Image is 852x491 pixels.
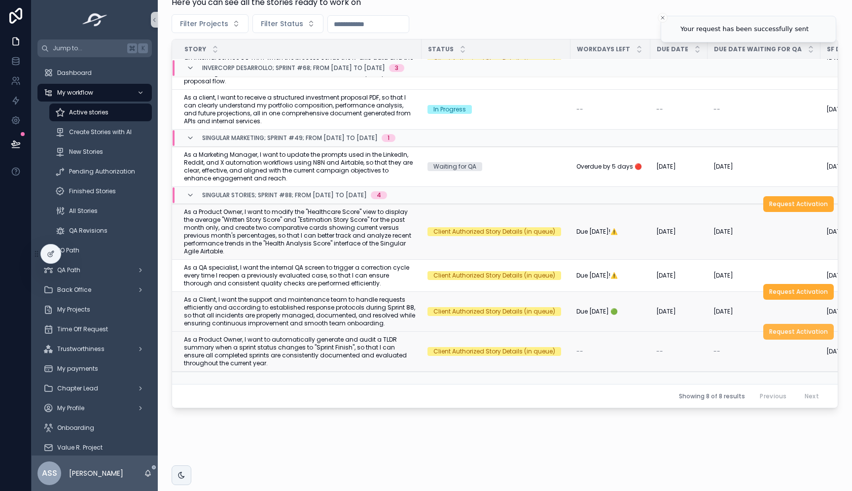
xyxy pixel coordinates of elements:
span: K [139,44,147,52]
span: Due [DATE]!⚠️ [576,228,618,236]
a: Pending Authorization [49,163,152,180]
a: [DATE] [713,228,815,236]
button: Request Activation [763,284,834,300]
a: Client Authorized Story Details (in queue) [427,227,565,236]
span: Filter Status [261,19,303,29]
span: Filter Projects [180,19,228,29]
span: [DATE] [656,228,676,236]
span: [DATE] [826,105,846,113]
span: Dashboard [57,69,92,77]
div: Waiting for QA [433,162,476,171]
p: [PERSON_NAME] [69,468,123,478]
div: scrollable content [32,57,158,456]
a: [DATE] [713,272,815,280]
span: -- [656,348,663,355]
span: Create Stories with AI [69,128,132,136]
span: Onboarding [57,424,94,432]
button: Select Button [252,14,323,33]
span: My workflow [57,89,93,97]
a: As a QA specialist, I want the internal QA screen to trigger a correction cycle every time I reop... [184,264,416,287]
span: Singular Marketing; Sprint #49; From [DATE] to [DATE] [202,134,378,142]
a: Value R. Project [37,439,152,456]
a: Due [DATE]!⚠️ [576,228,644,236]
div: 3 [395,64,398,72]
a: Back Office [37,281,152,299]
div: Client Authorized Story Details (in queue) [433,227,555,236]
a: As a Marketing Manager, I want to update the prompts used in the LinkedIn, Reddit, and X automati... [184,151,416,182]
a: Time Off Request [37,320,152,338]
span: -- [713,105,720,113]
span: Request Activation [769,200,828,208]
a: Trustworthiness [37,340,152,358]
div: Client Authorized Story Details (in queue) [433,271,555,280]
button: Request Activation [763,324,834,340]
span: Request Activation [769,328,828,336]
span: Time Off Request [57,325,108,333]
a: [DATE] [656,272,702,280]
span: [DATE] [656,308,676,316]
span: Due Date Waiting for QA [714,45,802,53]
a: [DATE] [713,163,815,171]
a: Create Stories with AI [49,123,152,141]
a: Due [DATE]!⚠️ [576,272,644,280]
a: New Stories [49,143,152,161]
a: In Progress [427,105,565,114]
span: Back Office [57,286,91,294]
span: Overdue by 5 days 🔴 [576,163,642,171]
div: Client Authorized Story Details (in queue) [433,307,555,316]
a: As a client, I want to receive a structured investment proposal PDF, so that I can clearly unders... [184,94,416,125]
span: New Stories [69,148,103,156]
span: Active stories [69,108,108,116]
a: QA Revisions [49,222,152,240]
a: Client Authorized Story Details (in queue) [427,271,565,280]
span: Invercorp Desarrollo; Sprint #68; From [DATE] to [DATE] [202,64,385,72]
a: -- [713,348,815,355]
span: As a Client, I want the support and maintenance team to handle requests efficiently and according... [184,296,416,327]
a: [DATE] [713,308,815,316]
a: Onboarding [37,419,152,437]
button: Request Activation [763,196,834,212]
span: Singular Stories; Sprint #88; From [DATE] to [DATE] [202,191,367,199]
a: Waiting for QA [427,162,565,171]
a: Client Authorized Story Details (in queue) [427,347,565,356]
a: Finished Stories [49,182,152,200]
span: Workdays Left [577,45,630,53]
a: -- [576,348,644,355]
a: PO Path [37,242,152,259]
a: As a Product Owner, I want to automatically generate and audit a TLDR summary when a sprint statu... [184,336,416,367]
span: [DATE] [713,228,733,236]
span: My payments [57,365,98,373]
div: In Progress [433,105,466,114]
span: [DATE] [713,308,733,316]
span: Request Activation [769,288,828,296]
button: Select Button [172,14,248,33]
a: Chapter Lead [37,380,152,397]
span: [DATE] [826,348,846,355]
span: Finished Stories [69,187,116,195]
span: Story [184,45,206,53]
a: All Stories [49,202,152,220]
div: Client Authorized Story Details (in queue) [433,347,555,356]
div: 4 [377,191,381,199]
span: [DATE] [656,163,676,171]
span: As a Product Owner, I want to modify the "Healthcare Score" view to display the average "Written ... [184,208,416,255]
a: Dashboard [37,64,152,82]
span: Status [428,45,454,53]
a: QA Path [37,261,152,279]
a: [DATE] [656,163,702,171]
a: Due [DATE] 🟢 [576,308,644,316]
span: -- [576,348,583,355]
span: PO Path [57,246,79,254]
span: -- [713,348,720,355]
span: [DATE] [713,163,733,171]
a: [DATE] [656,228,702,236]
img: App logo [79,12,110,28]
span: [DATE] [826,228,846,236]
a: My Projects [37,301,152,318]
span: Pending Authorization [69,168,135,175]
a: -- [713,105,815,113]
